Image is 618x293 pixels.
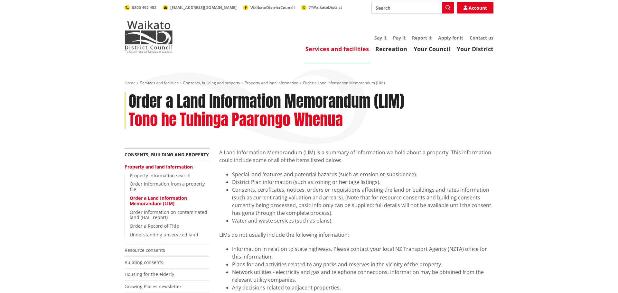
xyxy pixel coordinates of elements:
[219,231,493,239] p: LIMs do not usually include the following information:
[438,35,463,41] a: Apply for it
[130,181,205,192] a: Order information from a property file
[125,283,182,289] a: Growing Places newsletter
[125,21,173,53] img: Waikato District Council - Te Kaunihera aa Takiwaa o Waikato
[457,45,493,53] a: Your District
[375,45,407,53] a: Recreation
[393,35,406,41] a: Pay it
[132,5,156,10] span: 0800 492 452
[129,92,404,111] h1: Order a Land Information Memorandum (LIM)
[232,178,493,186] li: District Plan information (such as zoning or heritage listings).
[125,164,193,170] a: Property and land information
[130,223,179,229] a: Order a Record of Title
[414,45,450,53] a: Your Council
[309,5,342,10] span: @WaikatoDistrict
[457,2,493,14] a: Account
[125,271,174,277] a: Housing for the elderly
[140,80,179,86] a: Services and facilities
[130,172,191,179] a: Property information search
[374,35,387,41] a: Say it
[125,259,163,265] a: Building consents
[412,35,432,41] a: Report it
[125,247,165,253] a: Resource consents
[183,80,240,86] a: Consents, building and property
[163,5,237,10] a: [EMAIL_ADDRESS][DOMAIN_NAME]
[305,45,369,53] a: Services and facilities
[250,5,295,10] span: WaikatoDistrictCouncil
[371,2,454,14] input: Search input
[232,170,493,178] li: Special land features and potential hazards (such as erosion or subsidence).
[130,232,198,238] a: Understanding unserviced land
[125,80,136,86] a: Home
[470,35,493,41] a: Contact us
[232,284,493,291] li: Any decisions related to adjacent properties.
[232,268,493,284] li: Network utilities - electricity and gas and telephone connections. Information may be obtained fr...
[170,5,237,10] span: [EMAIL_ADDRESS][DOMAIN_NAME]
[245,80,298,86] a: Property and land information
[219,149,493,164] p: A Land Information Memorandum (LIM) is a summary of information we hold about a property. This in...
[303,80,385,86] span: Order a Land Information Memorandum (LIM)
[130,209,207,221] a: Order information on contaminated land (HAIL report)
[232,186,493,217] li: Consents, certificates, notices, orders or requisitions affecting the land or buildings and rates...
[232,217,493,224] li: Water and waste services (such as plans).
[243,5,295,10] a: WaikatoDistrictCouncil
[125,5,156,10] a: 0800 492 452
[129,111,343,129] h2: Tono he Tuhinga Paarongo Whenua
[232,261,493,268] li: Plans for and activities related to any parks and reserves in the vicinity of the property.
[232,245,493,261] li: Information in relation to state highways. Please contact your local NZ Transport Agency (NZTA) o...
[301,5,342,10] a: @WaikatoDistrict
[125,80,493,86] nav: breadcrumb
[130,195,187,206] a: Order a Land Information Memorandum (LIM)
[125,151,209,158] a: Consents, building and property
